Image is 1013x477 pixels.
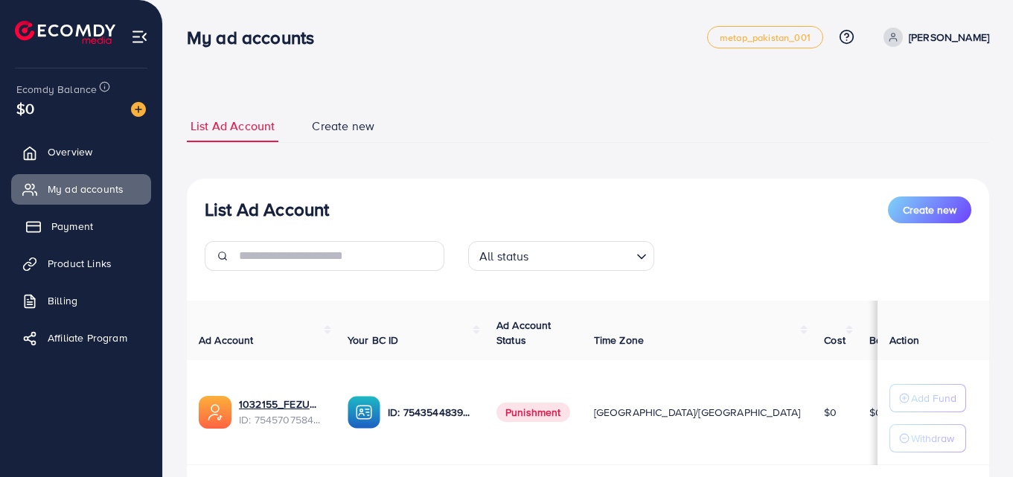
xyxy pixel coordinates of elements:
a: 1032155_FEZUU_1756872097774 [239,397,324,412]
span: Action [889,333,919,348]
img: logo [15,21,115,44]
p: ID: 7543544839472840712 [388,403,473,421]
img: ic-ba-acc.ded83a64.svg [348,396,380,429]
p: Add Fund [911,389,956,407]
button: Withdraw [889,424,966,452]
a: Overview [11,137,151,167]
div: Search for option [468,241,654,271]
iframe: Chat [950,410,1002,466]
span: Time Zone [594,333,644,348]
h3: List Ad Account [205,199,329,220]
button: Create new [888,196,971,223]
span: My ad accounts [48,182,124,196]
span: Affiliate Program [48,330,127,345]
span: List Ad Account [191,118,275,135]
span: Product Links [48,256,112,271]
span: Cost [824,333,846,348]
div: <span class='underline'>1032155_FEZUU_1756872097774</span></br>7545707584679002119 [239,397,324,427]
span: [GEOGRAPHIC_DATA]/[GEOGRAPHIC_DATA] [594,405,801,420]
a: Billing [11,286,151,316]
span: Ad Account Status [496,318,552,348]
a: Affiliate Program [11,323,151,353]
a: metap_pakistan_001 [707,26,823,48]
span: Create new [903,202,956,217]
span: All status [476,246,532,267]
a: [PERSON_NAME] [878,28,989,47]
span: $0 [16,97,34,119]
input: Search for option [534,243,630,267]
span: Overview [48,144,92,159]
a: Product Links [11,249,151,278]
span: Create new [312,118,374,135]
span: Billing [48,293,77,308]
p: [PERSON_NAME] [909,28,989,46]
img: ic-ads-acc.e4c84228.svg [199,396,231,429]
span: ID: 7545707584679002119 [239,412,324,427]
a: My ad accounts [11,174,151,204]
span: Ad Account [199,333,254,348]
span: Punishment [496,403,570,422]
span: $0 [824,405,837,420]
span: Your BC ID [348,333,399,348]
span: Ecomdy Balance [16,82,97,97]
p: Withdraw [911,429,954,447]
img: image [131,102,146,117]
span: metap_pakistan_001 [720,33,811,42]
button: Add Fund [889,384,966,412]
h3: My ad accounts [187,27,326,48]
a: Payment [11,211,151,241]
img: menu [131,28,148,45]
span: Payment [51,219,93,234]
